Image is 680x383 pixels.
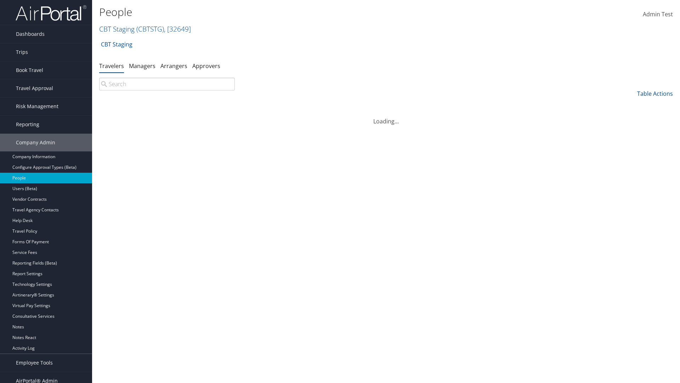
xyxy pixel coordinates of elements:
a: CBT Staging [99,24,191,34]
span: ( CBTSTG ) [136,24,164,34]
a: Approvers [192,62,220,70]
span: Reporting [16,116,39,133]
span: Book Travel [16,61,43,79]
img: airportal-logo.png [16,5,86,21]
a: Arrangers [160,62,187,70]
span: Company Admin [16,134,55,151]
span: Trips [16,43,28,61]
span: Employee Tools [16,354,53,372]
a: Admin Test [643,4,673,26]
span: Dashboards [16,25,45,43]
h1: People [99,5,482,20]
a: CBT Staging [101,37,132,51]
span: , [ 32649 ] [164,24,191,34]
a: Table Actions [637,90,673,98]
a: Travelers [99,62,124,70]
div: Loading... [99,109,673,126]
a: Managers [129,62,155,70]
span: Admin Test [643,10,673,18]
span: Travel Approval [16,79,53,97]
input: Search [99,78,235,90]
span: Risk Management [16,98,58,115]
